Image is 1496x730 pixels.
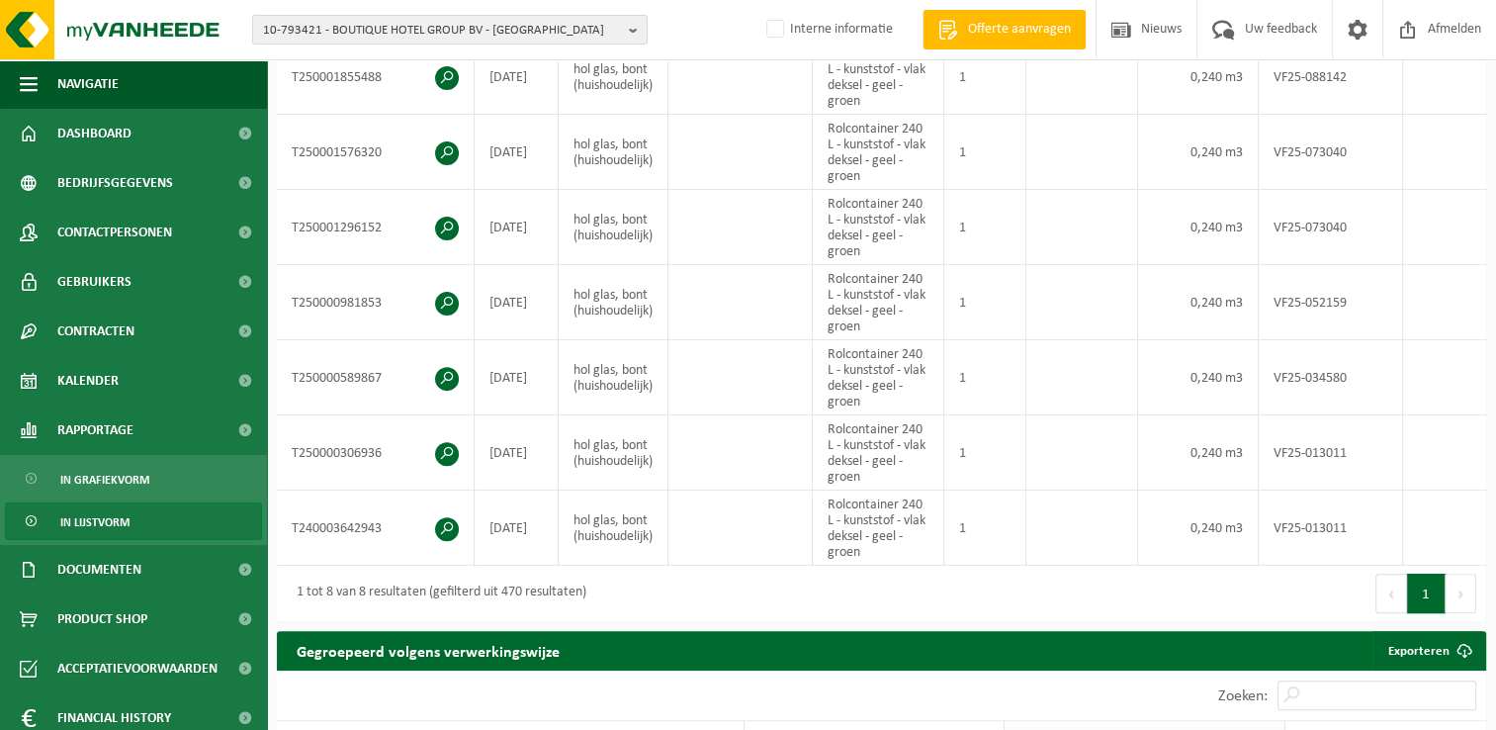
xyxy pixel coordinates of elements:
span: Contactpersonen [57,208,172,257]
td: hol glas, bont (huishoudelijk) [559,190,668,265]
td: VF25-073040 [1259,115,1403,190]
span: Product Shop [57,594,147,644]
td: 1 [944,265,1026,340]
td: VF25-013011 [1259,491,1403,566]
td: hol glas, bont (huishoudelijk) [559,40,668,115]
span: Offerte aanvragen [963,20,1076,40]
button: 10-793421 - BOUTIQUE HOTEL GROUP BV - [GEOGRAPHIC_DATA] [252,15,648,45]
span: Contracten [57,307,134,356]
button: Next [1446,574,1476,613]
a: In lijstvorm [5,502,262,540]
td: Rolcontainer 240 L - kunststof - vlak deksel - geel - groen [813,491,944,566]
td: T250001576320 [277,115,475,190]
span: Bedrijfsgegevens [57,158,173,208]
td: [DATE] [475,40,559,115]
td: 1 [944,491,1026,566]
td: Rolcontainer 240 L - kunststof - vlak deksel - geel - groen [813,340,944,415]
td: 0,240 m3 [1138,491,1259,566]
td: T250001855488 [277,40,475,115]
td: 0,240 m3 [1138,40,1259,115]
td: Rolcontainer 240 L - kunststof - vlak deksel - geel - groen [813,40,944,115]
span: Kalender [57,356,119,406]
td: [DATE] [475,115,559,190]
label: Interne informatie [762,15,893,45]
span: Rapportage [57,406,133,455]
td: 1 [944,340,1026,415]
td: hol glas, bont (huishoudelijk) [559,340,668,415]
td: hol glas, bont (huishoudelijk) [559,491,668,566]
td: VF25-034580 [1259,340,1403,415]
td: VF25-073040 [1259,190,1403,265]
a: Offerte aanvragen [923,10,1086,49]
td: T240003642943 [277,491,475,566]
td: 0,240 m3 [1138,265,1259,340]
td: hol glas, bont (huishoudelijk) [559,115,668,190]
td: [DATE] [475,265,559,340]
td: Rolcontainer 240 L - kunststof - vlak deksel - geel - groen [813,415,944,491]
span: Documenten [57,545,141,594]
td: [DATE] [475,190,559,265]
span: In lijstvorm [60,503,130,541]
td: 1 [944,40,1026,115]
td: Rolcontainer 240 L - kunststof - vlak deksel - geel - groen [813,115,944,190]
td: 0,240 m3 [1138,340,1259,415]
td: [DATE] [475,491,559,566]
td: 1 [944,115,1026,190]
td: T250000981853 [277,265,475,340]
td: hol glas, bont (huishoudelijk) [559,265,668,340]
td: VF25-013011 [1259,415,1403,491]
span: Navigatie [57,59,119,109]
h2: Gegroepeerd volgens verwerkingswijze [277,631,579,670]
label: Zoeken: [1218,688,1268,704]
div: 1 tot 8 van 8 resultaten (gefilterd uit 470 resultaten) [287,576,586,611]
td: hol glas, bont (huishoudelijk) [559,415,668,491]
td: T250000306936 [277,415,475,491]
td: [DATE] [475,340,559,415]
td: 0,240 m3 [1138,115,1259,190]
td: 0,240 m3 [1138,415,1259,491]
td: 0,240 m3 [1138,190,1259,265]
td: Rolcontainer 240 L - kunststof - vlak deksel - geel - groen [813,190,944,265]
a: Exporteren [1372,631,1484,671]
td: Rolcontainer 240 L - kunststof - vlak deksel - geel - groen [813,265,944,340]
td: 1 [944,190,1026,265]
td: VF25-052159 [1259,265,1403,340]
a: In grafiekvorm [5,460,262,498]
td: [DATE] [475,415,559,491]
span: Dashboard [57,109,132,158]
td: 1 [944,415,1026,491]
span: In grafiekvorm [60,461,149,499]
span: Acceptatievoorwaarden [57,644,218,693]
span: 10-793421 - BOUTIQUE HOTEL GROUP BV - [GEOGRAPHIC_DATA] [263,16,621,46]
span: Gebruikers [57,257,132,307]
td: T250000589867 [277,340,475,415]
button: Previous [1375,574,1407,613]
td: VF25-088142 [1259,40,1403,115]
button: 1 [1407,574,1446,613]
td: T250001296152 [277,190,475,265]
